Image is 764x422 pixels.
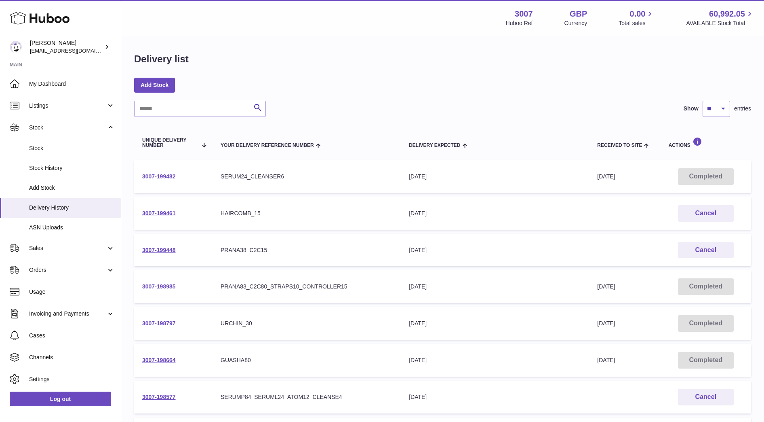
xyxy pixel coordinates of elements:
[142,283,176,290] a: 3007-198985
[10,41,22,53] img: bevmay@maysama.com
[221,283,393,291] div: PRANA83_C2C80_STRAPS10_CONTROLLER15
[29,224,115,231] span: ASN Uploads
[29,266,106,274] span: Orders
[669,137,743,148] div: Actions
[409,246,581,254] div: [DATE]
[221,210,393,217] div: HAIRCOMB_15
[515,8,533,19] strong: 3007
[29,164,115,172] span: Stock History
[29,244,106,252] span: Sales
[597,173,615,180] span: [DATE]
[678,242,734,259] button: Cancel
[619,19,655,27] span: Total sales
[10,392,111,406] a: Log out
[134,53,189,66] h1: Delivery list
[221,246,393,254] div: PRANA38_C2C15
[734,105,751,112] span: entries
[29,288,115,296] span: Usage
[29,144,115,152] span: Stock
[30,47,119,54] span: [EMAIL_ADDRESS][DOMAIN_NAME]
[29,102,106,110] span: Listings
[597,283,615,290] span: [DATE]
[409,283,581,291] div: [DATE]
[597,320,615,327] span: [DATE]
[29,80,115,88] span: My Dashboard
[29,375,115,383] span: Settings
[29,124,106,131] span: Stock
[409,320,581,327] div: [DATE]
[597,143,642,148] span: Received to Site
[684,105,699,112] label: Show
[221,393,393,401] div: SERUMP84_SERUML24_ATOM12_CLEANSE4
[221,143,314,148] span: Your Delivery Reference Number
[142,247,176,253] a: 3007-199448
[630,8,646,19] span: 0.00
[686,8,754,27] a: 60,992.05 AVAILABLE Stock Total
[29,184,115,192] span: Add Stock
[619,8,655,27] a: 0.00 Total sales
[678,205,734,222] button: Cancel
[142,138,198,148] span: Unique Delivery Number
[564,19,587,27] div: Currency
[570,8,587,19] strong: GBP
[221,356,393,364] div: GUASHA80
[142,173,176,180] a: 3007-199482
[142,210,176,216] a: 3007-199461
[29,204,115,212] span: Delivery History
[29,332,115,339] span: Cases
[30,39,103,55] div: [PERSON_NAME]
[134,78,175,92] a: Add Stock
[409,173,581,180] div: [DATE]
[29,354,115,361] span: Channels
[221,320,393,327] div: URCHIN_30
[409,143,460,148] span: Delivery Expected
[709,8,745,19] span: 60,992.05
[409,356,581,364] div: [DATE]
[221,173,393,180] div: SERUM24_CLEANSER6
[409,393,581,401] div: [DATE]
[506,19,533,27] div: Huboo Ref
[29,310,106,318] span: Invoicing and Payments
[142,394,176,400] a: 3007-198577
[686,19,754,27] span: AVAILABLE Stock Total
[142,320,176,327] a: 3007-198797
[409,210,581,217] div: [DATE]
[142,357,176,363] a: 3007-198664
[678,389,734,405] button: Cancel
[597,357,615,363] span: [DATE]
